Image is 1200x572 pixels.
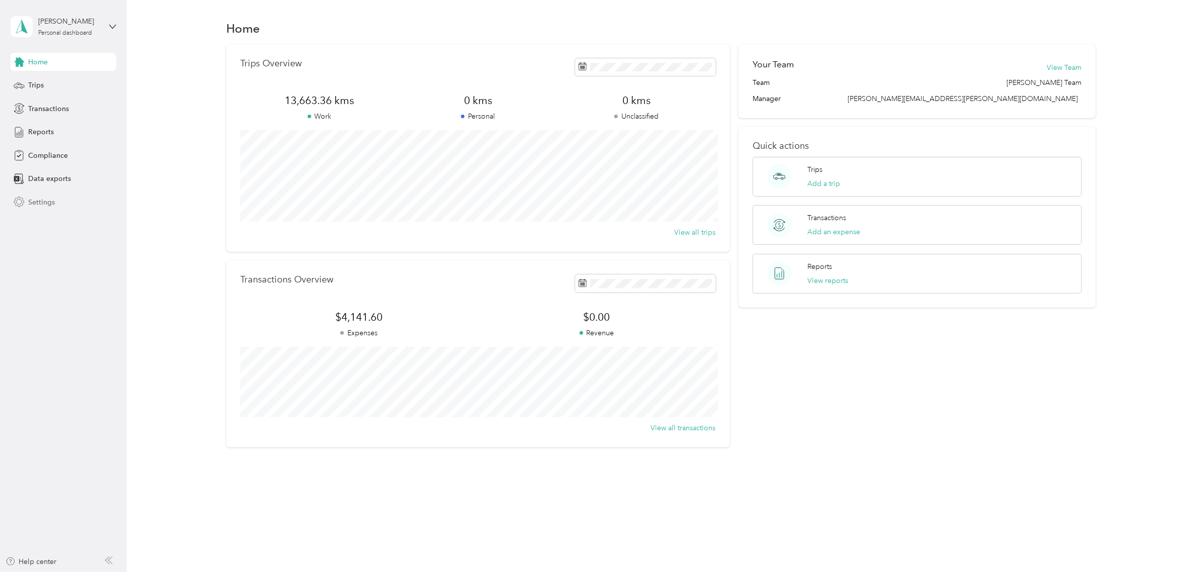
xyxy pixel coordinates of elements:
[753,77,770,88] span: Team
[808,261,833,272] p: Reports
[38,30,92,36] div: Personal dashboard
[240,310,478,324] span: $4,141.60
[240,93,399,108] span: 13,663.36 kms
[28,150,68,161] span: Compliance
[557,93,715,108] span: 0 kms
[28,173,71,184] span: Data exports
[753,93,781,104] span: Manager
[28,104,69,114] span: Transactions
[753,58,794,71] h2: Your Team
[753,141,1081,151] p: Quick actions
[240,328,478,338] p: Expenses
[557,111,715,122] p: Unclassified
[808,164,823,175] p: Trips
[808,213,847,223] p: Transactions
[28,197,55,208] span: Settings
[399,93,557,108] span: 0 kms
[38,16,101,27] div: [PERSON_NAME]
[240,111,399,122] p: Work
[808,227,861,237] button: Add an expense
[240,274,333,285] p: Transactions Overview
[675,227,716,238] button: View all trips
[226,23,260,34] h1: Home
[1007,77,1082,88] span: [PERSON_NAME] Team
[848,94,1078,103] span: [PERSON_NAME][EMAIL_ADDRESS][PERSON_NAME][DOMAIN_NAME]
[808,178,841,189] button: Add a trip
[808,275,849,286] button: View reports
[1144,516,1200,572] iframe: Everlance-gr Chat Button Frame
[1047,62,1082,73] button: View Team
[6,556,57,567] button: Help center
[240,58,302,69] p: Trips Overview
[399,111,557,122] p: Personal
[28,80,44,90] span: Trips
[651,423,716,433] button: View all transactions
[478,310,716,324] span: $0.00
[478,328,716,338] p: Revenue
[28,127,54,137] span: Reports
[28,57,48,67] span: Home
